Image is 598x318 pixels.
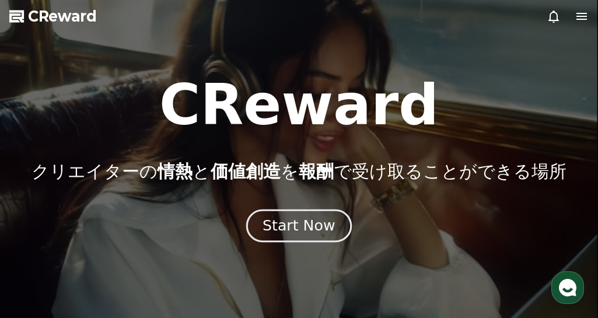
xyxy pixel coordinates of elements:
[32,161,566,182] p: クリエイターの と を で受け取ることができる場所
[246,209,352,242] button: Start Now
[4,221,77,250] a: Home
[30,239,50,248] span: Home
[97,239,131,249] span: Messages
[299,161,334,181] span: 報酬
[9,7,97,26] a: CReward
[77,221,151,250] a: Messages
[28,7,97,26] span: CReward
[158,161,193,181] span: 情熱
[249,222,349,233] a: Start Now
[263,216,335,236] div: Start Now
[151,221,224,250] a: Settings
[211,161,281,181] span: 価値創造
[173,239,201,248] span: Settings
[159,77,439,133] h1: CReward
